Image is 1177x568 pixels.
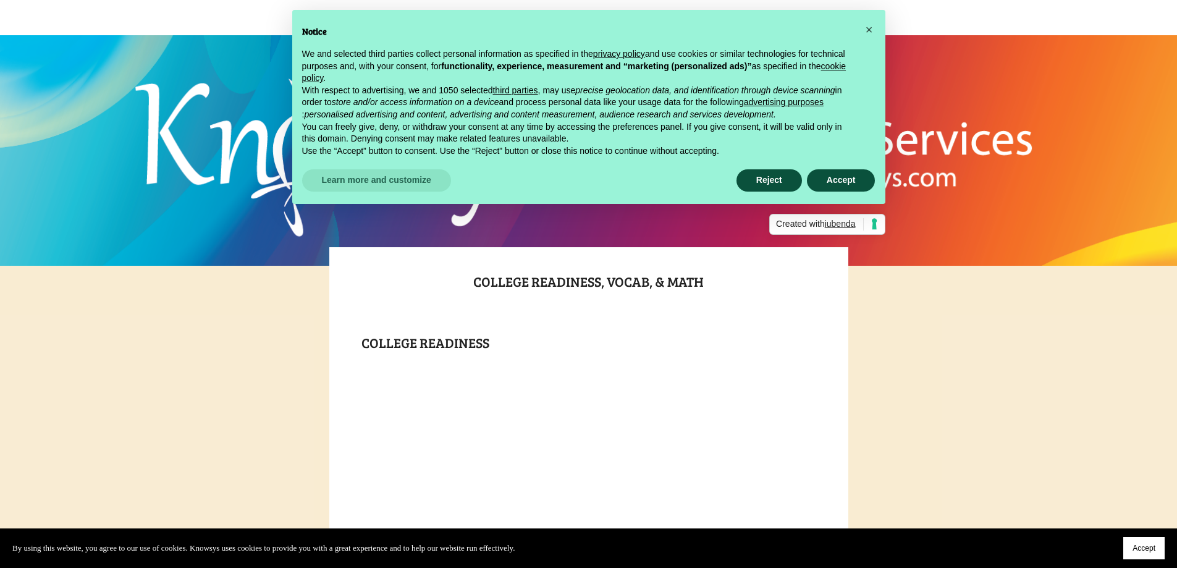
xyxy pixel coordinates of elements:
[441,61,751,71] strong: functionality, experience, measurement and “marketing (personalized ads)”
[807,169,875,192] button: Accept
[769,214,885,235] a: Created withiubenda
[825,219,856,229] span: iubenda
[1133,544,1155,553] span: Accept
[361,331,816,354] h1: College Readiness
[302,85,856,121] p: With respect to advertising, we and 1050 selected , may use in order to and process personal data...
[736,169,802,192] button: Reject
[12,541,515,555] p: By using this website, you agree to our use of cookies. Knowsys uses cookies to provide you with ...
[302,169,451,192] button: Learn more and customize
[302,121,856,145] p: You can freely give, deny, or withdraw your consent at any time by accessing the preferences pane...
[866,23,873,36] span: ×
[302,48,856,85] p: We and selected third parties collect personal information as specified in the and use cookies or...
[776,218,863,231] span: Created with
[302,145,856,158] p: Use the “Accept” button to consent. Use the “Reject” button or close this notice to continue with...
[1123,537,1165,559] button: Accept
[859,20,879,40] button: Close this notice
[361,270,816,315] h1: College readiness, Vocab, & Math
[332,97,499,107] em: store and/or access information on a device
[575,85,835,95] em: precise geolocation data, and identification through device scanning
[744,96,824,109] button: advertising purposes
[302,61,846,83] a: cookie policy
[492,85,538,97] button: third parties
[304,109,775,119] em: personalised advertising and content, advertising and content measurement, audience research and ...
[302,25,856,38] h2: Notice
[593,49,645,59] a: privacy policy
